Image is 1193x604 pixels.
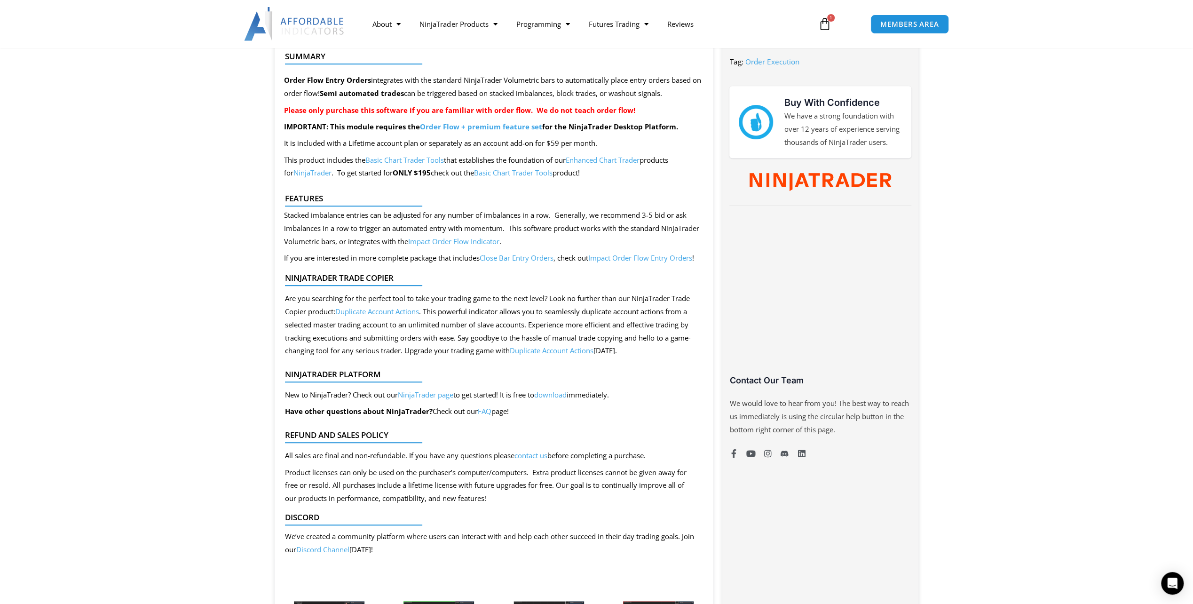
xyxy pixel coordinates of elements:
[880,21,939,28] span: MEMBERS AREA
[588,253,692,262] a: Impact Order Flow Entry Orders
[285,273,695,283] h4: NinjaTrader Trade Copier
[729,57,743,66] span: Tag:
[510,346,593,355] a: Duplicate Account Actions
[285,468,687,503] span: Product licenses can only be used on the purchaser’s computer/computers. Extra product licenses c...
[335,307,419,316] a: Duplicate Account Actions
[547,451,646,460] span: before completing a purchase.
[506,13,579,35] a: Programming
[285,52,695,61] h4: Summary
[431,168,580,177] span: check out the product!
[420,122,542,131] a: Order Flow + premium feature set
[408,237,499,246] a: Impact Order Flow Indicator
[284,252,704,265] p: If you are interested in more complete package that includes , check out !
[657,13,703,35] a: Reviews
[729,375,911,386] h3: Contact Our Team
[284,137,704,150] p: It is included with a Lifetime account plan or separately as an account add-on for $59 per month.
[579,13,657,35] a: Futures Trading
[284,105,635,115] strong: Please only purchase this software if you are familiar with order flow. We do not teach order flow!
[285,292,695,358] div: Are you searching for the perfect tool to take your trading game to the next level? Look no furth...
[285,532,694,554] span: We’ve created a community platform where users can interact with and help each other succeed in t...
[284,122,678,131] strong: IMPORTANT: This module requires the for the NinjaTrader Desktop Platform.
[534,390,567,399] a: download
[478,406,491,416] a: FAQ
[285,513,695,522] h4: Discord
[285,389,609,402] p: New to NinjaTrader? Check out our to get started! It is free to immediately.
[284,75,371,85] strong: Order Flow Entry Orders
[745,57,799,66] a: Order Execution
[293,168,332,177] a: NinjaTrader
[393,168,431,177] strong: ONLY $195
[244,7,345,41] img: LogoAI | Affordable Indicators – NinjaTrader
[474,168,553,177] a: Basic Chart Trader Tools
[285,430,695,440] h4: Refund and Sales Policy
[285,370,695,379] h4: NinjaTrader Platform
[398,390,453,399] a: NinjaTrader page
[1161,572,1184,595] div: Open Intercom Messenger
[566,155,640,165] a: Enhanced Chart Trader
[729,217,911,382] iframe: Customer reviews powered by Trustpilot
[284,154,704,180] p: This product includes the that establishes the foundation of our products for . To get started for
[285,406,433,416] b: Have other questions about NinjaTrader?
[363,13,410,35] a: About
[739,105,773,139] img: mark thumbs good 43913 | Affordable Indicators – NinjaTrader
[514,451,547,460] a: contact us
[804,10,845,38] a: 1
[784,95,902,110] h3: Buy With Confidence
[285,194,695,203] h4: Features
[285,405,609,418] p: Check out our page!
[284,209,704,248] p: Stacked imbalance entries can be adjusted for any number of imbalances in a row. Generally, we re...
[729,397,911,437] p: We would love to hear from you! The best way to reach us immediately is using the circular help b...
[320,88,404,98] strong: Semi automated trades
[284,74,704,100] p: integrates with the standard NinjaTrader Volumetric bars to automatically place entry orders base...
[410,13,506,35] a: NinjaTrader Products
[296,545,349,554] a: Discord Channel
[363,13,807,35] nav: Menu
[480,253,553,262] a: Close Bar Entry Orders
[285,451,514,460] span: All sales are final and non-refundable. If you have any questions please
[750,173,891,191] img: NinjaTrader Wordmark color RGB | Affordable Indicators – NinjaTrader
[870,15,949,34] a: MEMBERS AREA
[784,110,902,149] p: We have a strong foundation with over 12 years of experience serving thousands of NinjaTrader users.
[827,14,835,22] span: 1
[365,155,444,165] a: Basic Chart Trader Tools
